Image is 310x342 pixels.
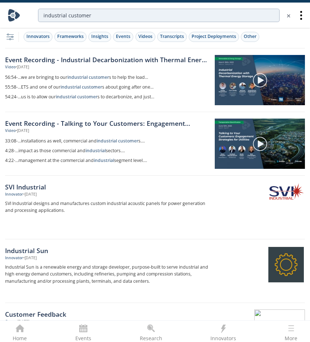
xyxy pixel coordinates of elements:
strong: industrial [56,94,76,100]
button: Transcripts [157,32,187,42]
strong: industrial [67,74,88,80]
div: • [DATE] [16,128,29,134]
strong: customer [82,84,102,90]
button: Events [113,32,133,42]
div: Innovator [5,255,23,261]
div: Other [244,33,256,40]
div: Events [116,33,130,40]
strong: customer [77,94,97,100]
strong: industrial [60,84,81,90]
strong: customer [118,138,138,144]
strong: industrial [85,148,106,154]
div: Other [5,319,16,325]
div: Project Deployments [192,33,236,40]
a: SVI Industrial Innovator •[DATE] SVI Industrial designs and manufactures custom industrial acoust... [5,176,305,239]
a: Industrial Sun Innovator •[DATE] Industrial Sun is a renewable energy and storage developer, purp... [5,239,305,303]
img: play-chapters-gray.svg [252,73,268,88]
img: Home [8,9,20,22]
div: Video [5,64,16,70]
div: Innovator [5,192,23,197]
div: • [DATE] [16,319,29,325]
button: Insights [88,32,111,42]
div: Videos [138,33,152,40]
button: Innovators [24,32,53,42]
button: Frameworks [54,32,87,42]
a: 33:08-...installations as well, commercial andindustrial customers.... [5,136,210,146]
div: SVI Industrial [5,182,209,192]
strong: industrial [94,157,114,163]
p: SVI Industrial designs and manufactures custom industrial acoustic panels for power generation an... [5,200,209,214]
a: 55:58-...ETS and one of ourindustrial customers about going after one... [5,82,210,92]
strong: industrial [97,138,117,144]
button: Project Deployments [189,32,239,42]
p: Industrial Sun is a renewable energy and storage developer, purpose-built to serve industrial and... [5,264,209,285]
div: Transcripts [160,33,184,40]
img: SVI Industrial [268,183,304,201]
a: 4:28-...impact as those commercial andindustrialsectors.... [5,146,210,155]
div: Insights [91,33,108,40]
div: Video [5,128,16,134]
div: Customer Feedback [5,309,209,319]
a: Event Recording - Industrial Decarbonization with Thermal Energy Storage [5,55,210,64]
input: Advanced Search [38,9,280,22]
a: 56:54-...we are bringing to ourindustrial customers to help the load... [5,73,210,82]
a: Event Recording - Talking to Your Customers: Engagement Strategies for Utilities [5,119,210,128]
strong: customer [89,74,109,80]
img: play-chapters-gray.svg [252,136,268,151]
a: 4:22-...management at the commercial andindustrialsegment level.... [5,155,210,165]
img: Industrial Sun [268,247,304,282]
a: 54:24-...us is to allow ourindustrial customers to decarbonize, and just... [5,92,210,102]
div: Frameworks [57,33,84,40]
button: Videos [135,32,155,42]
div: Industrial Sun [5,246,209,255]
button: Other [241,32,259,42]
div: • [DATE] [16,64,29,70]
div: • [DATE] [23,192,37,197]
div: • [DATE] [23,255,37,261]
div: Innovators [26,33,50,40]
